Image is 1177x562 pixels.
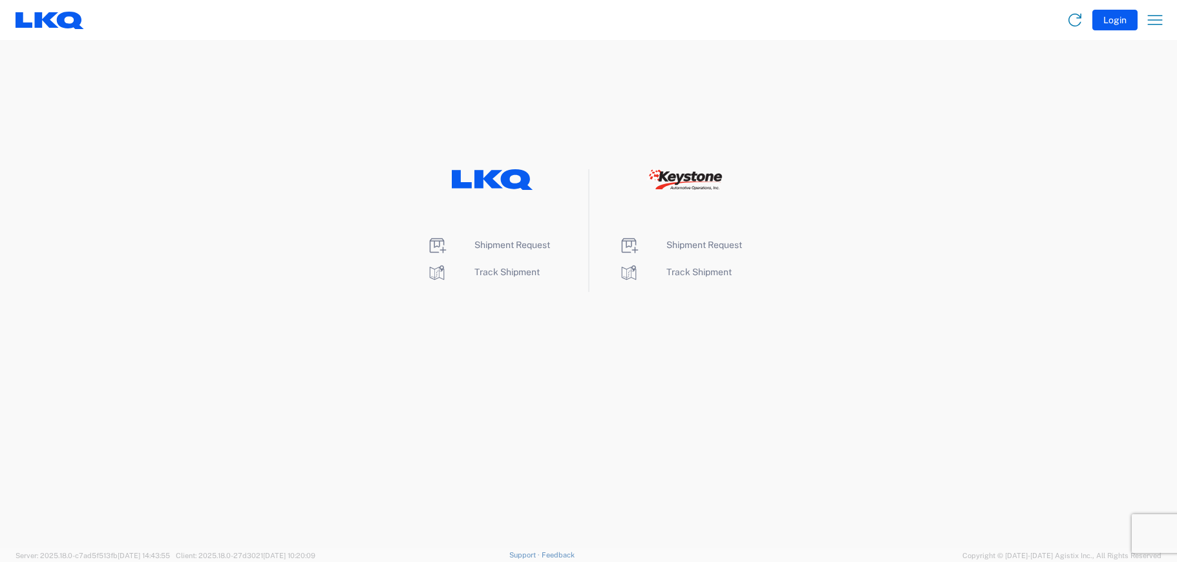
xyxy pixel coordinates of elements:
span: Track Shipment [474,267,540,277]
span: Shipment Request [666,240,742,250]
span: Track Shipment [666,267,732,277]
a: Shipment Request [427,240,550,250]
a: Track Shipment [427,267,540,277]
button: Login [1092,10,1138,30]
span: Server: 2025.18.0-c7ad5f513fb [16,552,170,559]
a: Shipment Request [619,240,742,250]
span: Client: 2025.18.0-27d3021 [176,552,315,559]
span: [DATE] 10:20:09 [263,552,315,559]
span: Copyright © [DATE]-[DATE] Agistix Inc., All Rights Reserved [962,550,1161,561]
a: Support [509,551,542,559]
span: [DATE] 14:43:55 [118,552,170,559]
span: Shipment Request [474,240,550,250]
a: Feedback [542,551,575,559]
a: Track Shipment [619,267,732,277]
